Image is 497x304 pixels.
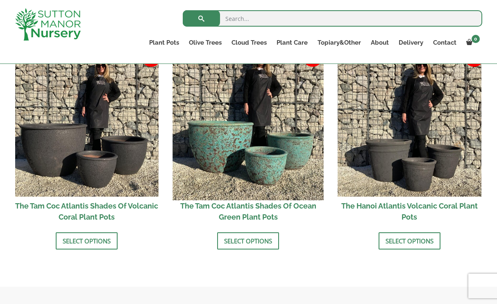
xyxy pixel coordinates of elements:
[176,53,320,226] a: Sale! The Tam Coc Atlantis Shades Of Ocean Green Plant Pots
[366,37,394,48] a: About
[428,37,461,48] a: Contact
[338,53,481,197] img: The Hanoi Atlantis Volcanic Coral Plant Pots
[15,8,81,41] img: logo
[461,37,482,48] a: 0
[56,232,118,250] a: Select options for “The Tam Coc Atlantis Shades Of Volcanic Coral Plant Pots”
[338,197,481,226] h2: The Hanoi Atlantis Volcanic Coral Plant Pots
[472,35,480,43] span: 0
[227,37,272,48] a: Cloud Trees
[144,37,184,48] a: Plant Pots
[15,197,159,226] h2: The Tam Coc Atlantis Shades Of Volcanic Coral Plant Pots
[394,37,428,48] a: Delivery
[15,53,159,226] a: Sale! The Tam Coc Atlantis Shades Of Volcanic Coral Plant Pots
[379,232,440,250] a: Select options for “The Hanoi Atlantis Volcanic Coral Plant Pots”
[184,37,227,48] a: Olive Trees
[313,37,366,48] a: Topiary&Other
[15,53,159,197] img: The Tam Coc Atlantis Shades Of Volcanic Coral Plant Pots
[272,37,313,48] a: Plant Care
[217,232,279,250] a: Select options for “The Tam Coc Atlantis Shades Of Ocean Green Plant Pots”
[183,10,482,27] input: Search...
[338,53,481,226] a: Sale! The Hanoi Atlantis Volcanic Coral Plant Pots
[173,49,324,200] img: The Tam Coc Atlantis Shades Of Ocean Green Plant Pots
[176,197,320,226] h2: The Tam Coc Atlantis Shades Of Ocean Green Plant Pots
